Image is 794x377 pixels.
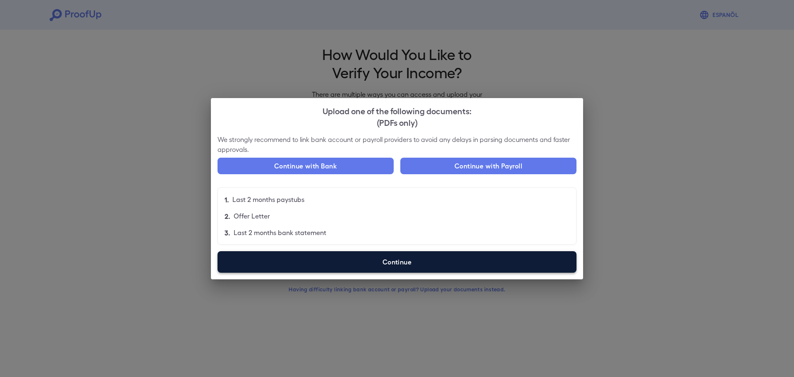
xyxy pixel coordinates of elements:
p: 3. [225,228,230,238]
button: Continue with Bank [218,158,394,174]
p: 1. [225,195,229,204]
p: We strongly recommend to link bank account or payroll providers to avoid any delays in parsing do... [218,134,576,154]
div: (PDFs only) [218,116,576,128]
p: Offer Letter [234,211,270,221]
button: Continue with Payroll [400,158,576,174]
label: Continue [218,251,576,273]
p: Last 2 months bank statement [234,228,326,238]
p: Last 2 months paystubs [232,195,304,204]
p: 2. [225,211,230,221]
h2: Upload one of the following documents: [211,98,583,134]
